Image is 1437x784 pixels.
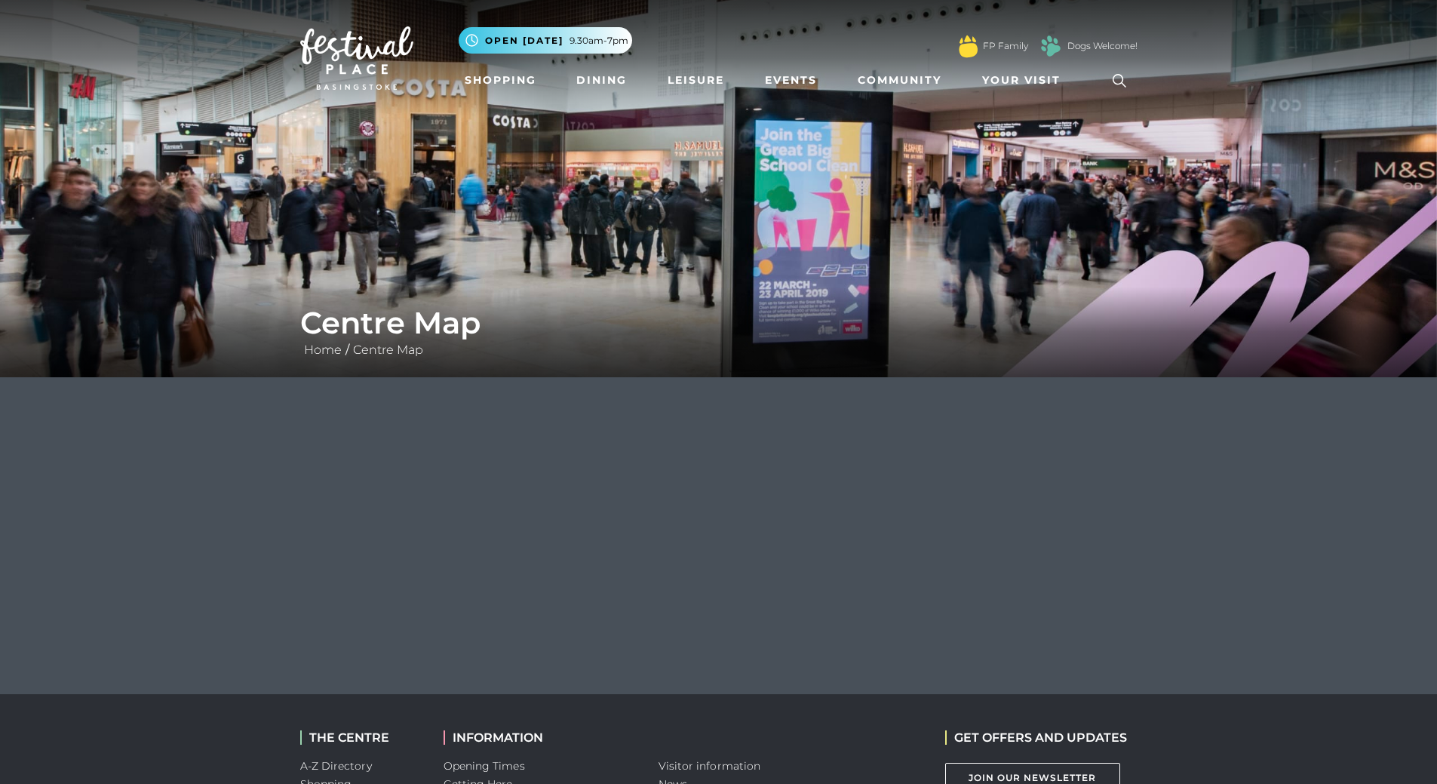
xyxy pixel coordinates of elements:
[976,66,1074,94] a: Your Visit
[444,759,525,773] a: Opening Times
[759,66,823,94] a: Events
[459,27,632,54] button: Open [DATE] 9.30am-7pm
[659,759,761,773] a: Visitor information
[982,72,1061,88] span: Your Visit
[983,39,1028,53] a: FP Family
[349,343,427,357] a: Centre Map
[570,34,628,48] span: 9.30am-7pm
[662,66,730,94] a: Leisure
[300,759,372,773] a: A-Z Directory
[300,305,1138,341] h1: Centre Map
[289,305,1149,359] div: /
[852,66,947,94] a: Community
[444,730,636,745] h2: INFORMATION
[1067,39,1138,53] a: Dogs Welcome!
[945,730,1127,745] h2: GET OFFERS AND UPDATES
[300,343,345,357] a: Home
[300,26,413,90] img: Festival Place Logo
[485,34,563,48] span: Open [DATE]
[300,730,421,745] h2: THE CENTRE
[459,66,542,94] a: Shopping
[570,66,633,94] a: Dining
